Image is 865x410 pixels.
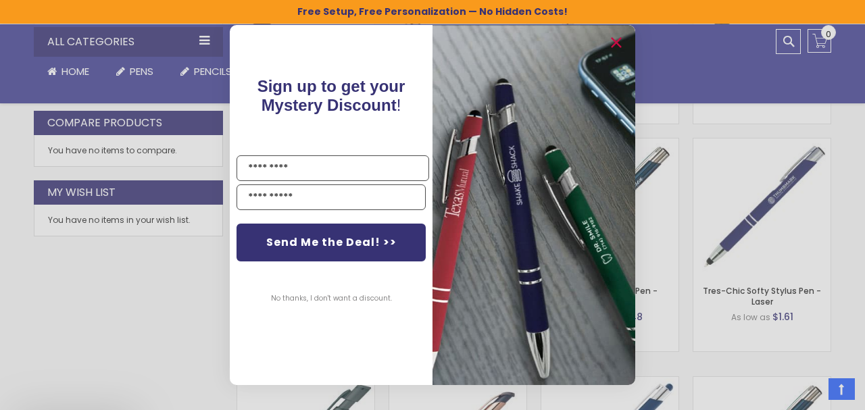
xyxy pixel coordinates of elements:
img: pop-up-image [432,25,635,385]
span: Sign up to get your Mystery Discount [257,77,405,114]
button: Close dialog [605,32,627,53]
button: Send Me the Deal! >> [237,224,426,261]
button: No thanks, I don't want a discount. [264,282,399,315]
span: ! [257,77,405,114]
